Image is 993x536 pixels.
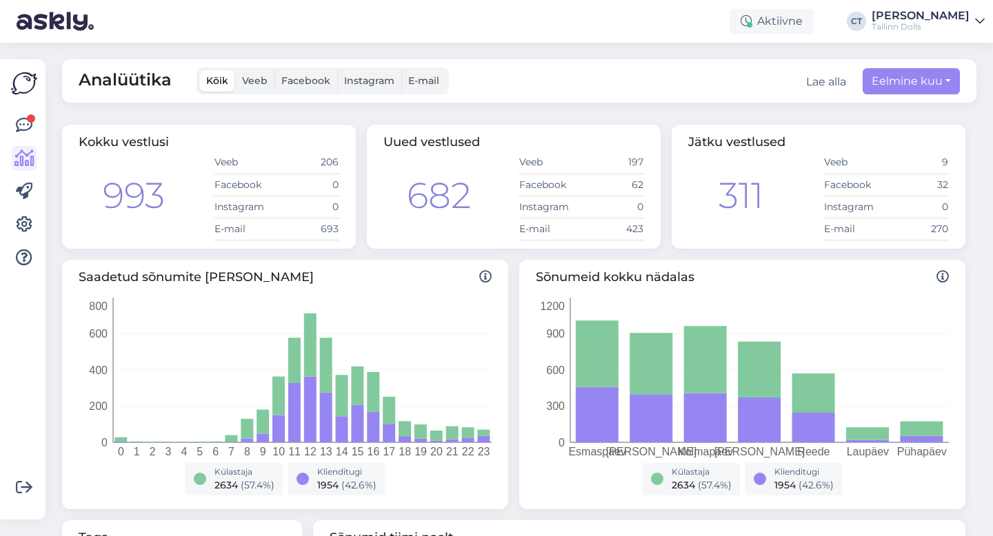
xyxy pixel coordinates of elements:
span: Kõik [206,74,228,87]
span: Veeb [242,74,268,87]
tspan: 17 [383,446,395,457]
td: Instagram [214,196,277,218]
tspan: 18 [399,446,411,457]
span: 2634 [672,479,695,491]
tspan: 600 [89,328,108,340]
td: 270 [886,218,949,240]
td: Veeb [519,152,581,174]
td: 0 [581,196,644,218]
tspan: Pühapäev [897,446,947,457]
tspan: 300 [546,400,565,412]
td: 0 [277,174,339,196]
tspan: 14 [336,446,348,457]
div: Tallinn Dolls [872,21,970,32]
tspan: Laupäev [847,446,889,457]
td: Facebook [823,174,886,196]
tspan: 800 [89,300,108,311]
tspan: 10 [272,446,285,457]
span: Uued vestlused [383,134,480,150]
td: Facebook [519,174,581,196]
td: Veeb [214,152,277,174]
span: Jätku vestlused [688,134,785,150]
tspan: 7 [228,446,234,457]
tspan: 3 [165,446,172,457]
tspan: 400 [89,364,108,375]
tspan: 11 [288,446,301,457]
div: 993 [103,169,165,223]
tspan: 0 [118,446,124,457]
tspan: 15 [352,446,364,457]
tspan: 8 [244,446,250,457]
span: Sõnumeid kokku nädalas [536,268,949,287]
span: ( 42.6 %) [341,479,377,491]
tspan: 0 [101,436,108,448]
span: ( 42.6 %) [799,479,834,491]
td: 197 [581,152,644,174]
tspan: 6 [212,446,219,457]
td: Facebook [214,174,277,196]
td: Instagram [823,196,886,218]
tspan: 16 [368,446,380,457]
div: Aktiivne [730,9,814,34]
tspan: Kolmapäev [678,446,733,457]
div: CT [847,12,866,31]
tspan: Esmaspäev [568,446,626,457]
tspan: 19 [414,446,427,457]
td: 693 [277,218,339,240]
span: Facebook [281,74,330,87]
div: 682 [407,169,471,223]
span: 2634 [214,479,238,491]
div: Klienditugi [774,466,834,478]
span: Instagram [344,74,394,87]
tspan: 4 [181,446,187,457]
td: 62 [581,174,644,196]
tspan: 20 [430,446,443,457]
tspan: 1 [134,446,140,457]
td: 0 [886,196,949,218]
td: 423 [581,218,644,240]
td: 0 [277,196,339,218]
span: Analüütika [79,68,172,94]
span: ( 57.4 %) [698,479,732,491]
tspan: 13 [320,446,332,457]
div: Külastaja [672,466,732,478]
span: Saadetud sõnumite [PERSON_NAME] [79,268,492,287]
tspan: 2 [150,446,156,457]
span: 1954 [774,479,796,491]
td: E-mail [214,218,277,240]
img: Askly Logo [11,70,37,96]
td: 9 [886,152,949,174]
tspan: 200 [89,400,108,412]
tspan: Reede [797,446,830,457]
tspan: 22 [462,446,474,457]
button: Eelmine kuu [863,68,960,94]
tspan: 600 [546,364,565,375]
td: E-mail [519,218,581,240]
tspan: [PERSON_NAME] [714,446,805,458]
span: 1954 [317,479,339,491]
tspan: [PERSON_NAME] [606,446,697,458]
td: Instagram [519,196,581,218]
tspan: 900 [546,328,565,340]
span: Kokku vestlusi [79,134,169,150]
div: [PERSON_NAME] [872,10,970,21]
td: 32 [886,174,949,196]
div: Klienditugi [317,466,377,478]
td: E-mail [823,218,886,240]
tspan: 23 [478,446,490,457]
tspan: 5 [197,446,203,457]
span: ( 57.4 %) [241,479,274,491]
tspan: 1200 [540,300,565,311]
div: Külastaja [214,466,274,478]
span: E-mail [408,74,439,87]
tspan: 9 [260,446,266,457]
td: Veeb [823,152,886,174]
div: 311 [719,169,763,223]
button: Lae alla [806,74,846,90]
tspan: 0 [559,436,565,448]
a: [PERSON_NAME]Tallinn Dolls [872,10,985,32]
tspan: 12 [304,446,317,457]
td: 206 [277,152,339,174]
tspan: 21 [446,446,459,457]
